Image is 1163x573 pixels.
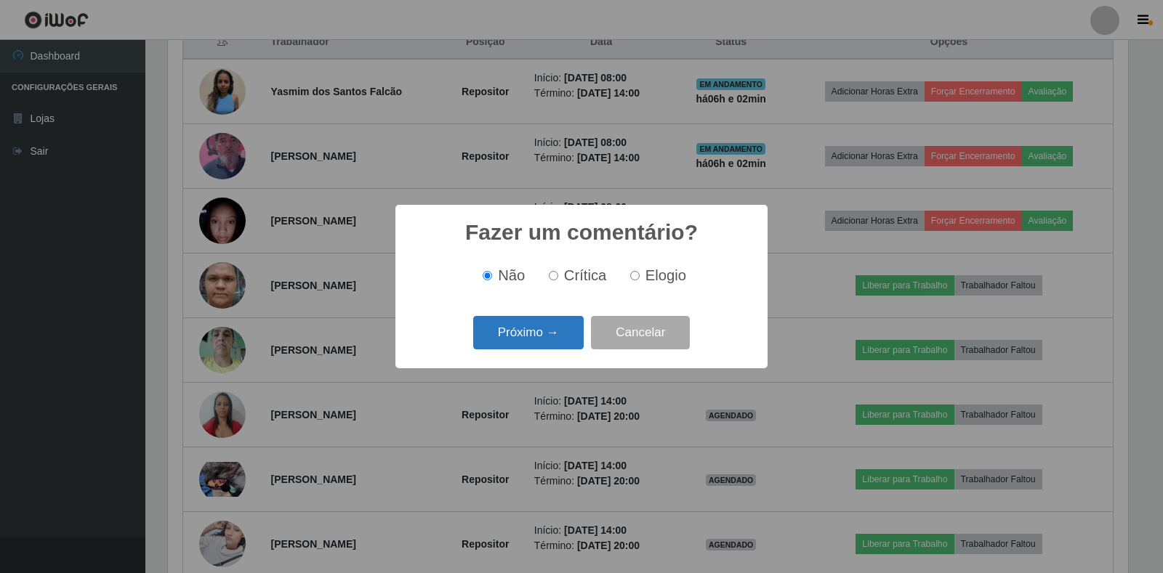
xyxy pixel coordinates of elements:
span: Crítica [564,267,607,283]
input: Crítica [549,271,558,280]
input: Elogio [630,271,640,280]
input: Não [483,271,492,280]
button: Próximo → [473,316,584,350]
h2: Fazer um comentário? [465,219,698,245]
button: Cancelar [591,316,690,350]
span: Não [498,267,525,283]
span: Elogio [645,267,686,283]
